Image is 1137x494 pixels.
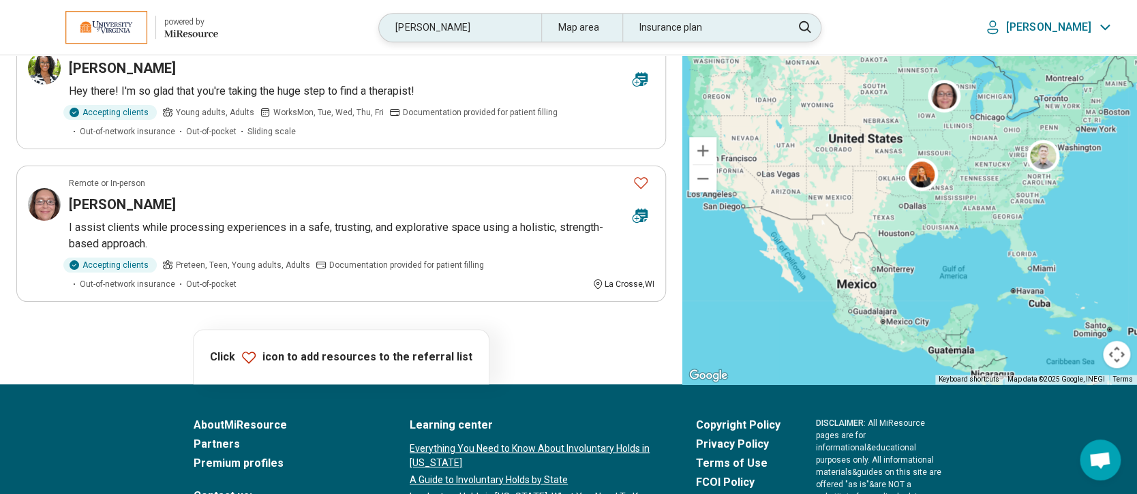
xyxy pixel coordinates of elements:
[65,11,147,44] img: University of Virginia
[176,106,254,119] span: Young adults, Adults
[69,195,176,214] h3: [PERSON_NAME]
[1006,20,1091,34] p: [PERSON_NAME]
[80,278,175,290] span: Out-of-network insurance
[689,137,716,164] button: Zoom in
[69,83,654,99] p: Hey there! I'm so glad that you're taking the huge step to find a therapist!
[69,59,176,78] h3: [PERSON_NAME]
[410,442,661,470] a: Everything You Need to Know About Involuntary Holds in [US_STATE]
[63,105,157,120] div: Accepting clients
[194,417,374,433] a: AboutMiResource
[22,11,218,44] a: University of Virginiapowered by
[592,278,654,290] div: La Crosse , WI
[686,367,731,384] img: Google
[627,169,654,197] button: Favorite
[1103,341,1130,368] button: Map camera controls
[410,417,661,433] a: Learning center
[176,259,310,271] span: Preteen, Teen, Young adults, Adults
[164,16,218,28] div: powered by
[1007,375,1105,383] span: Map data ©2025 Google, INEGI
[210,349,472,365] p: Click icon to add resources to the referral list
[80,125,175,138] span: Out-of-network insurance
[194,436,374,452] a: Partners
[1080,439,1121,480] div: Open chat
[622,14,784,42] div: Insurance plan
[63,258,157,273] div: Accepting clients
[410,473,661,487] a: A Guide to Involuntary Holds by State
[816,418,864,428] span: DISCLAIMER
[1113,375,1133,383] a: Terms (opens in new tab)
[247,125,296,138] span: Sliding scale
[273,106,384,119] span: Works Mon, Tue, Wed, Thu, Fri
[541,14,622,42] div: Map area
[379,14,541,42] div: [PERSON_NAME]
[696,417,780,433] a: Copyright Policy
[939,375,999,384] button: Keyboard shortcuts
[186,125,237,138] span: Out-of-pocket
[686,367,731,384] a: Open this area in Google Maps (opens a new window)
[689,165,716,192] button: Zoom out
[696,436,780,452] a: Privacy Policy
[696,455,780,472] a: Terms of Use
[696,474,780,491] a: FCOI Policy
[403,106,558,119] span: Documentation provided for patient filling
[69,219,654,252] p: I assist clients while processing experiences in a safe, trusting, and explorative space using a ...
[194,455,374,472] a: Premium profiles
[69,177,145,189] p: Remote or In-person
[186,278,237,290] span: Out-of-pocket
[329,259,484,271] span: Documentation provided for patient filling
